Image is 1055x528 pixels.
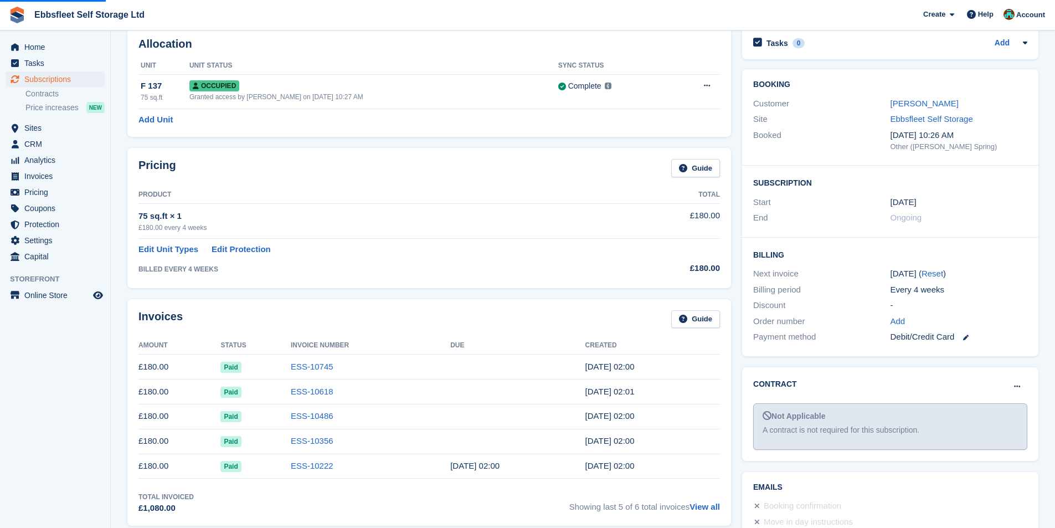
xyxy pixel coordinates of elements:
[24,288,91,303] span: Online Store
[613,186,720,204] th: Total
[753,196,890,209] div: Start
[753,98,890,110] div: Customer
[753,268,890,280] div: Next invoice
[138,57,189,75] th: Unit
[613,262,720,275] div: £180.00
[1016,9,1045,20] span: Account
[24,71,91,87] span: Subscriptions
[24,201,91,216] span: Coupons
[138,429,220,454] td: £180.00
[558,57,671,75] th: Sync Status
[763,411,1018,422] div: Not Applicable
[689,502,720,511] a: View all
[568,80,601,92] div: Complete
[891,315,905,328] a: Add
[6,55,105,71] a: menu
[24,217,91,232] span: Protection
[753,80,1027,89] h2: Booking
[138,243,198,256] a: Edit Unit Types
[891,213,922,222] span: Ongoing
[450,337,585,355] th: Due
[6,233,105,248] a: menu
[291,436,333,445] a: ESS-10356
[891,331,1027,344] div: Debit/Credit Card
[25,101,105,114] a: Price increases NEW
[753,331,890,344] div: Payment method
[25,89,105,99] a: Contracts
[141,80,189,93] div: F 137
[138,355,220,380] td: £180.00
[86,102,105,113] div: NEW
[753,483,1027,492] h2: Emails
[753,129,890,152] div: Booked
[6,201,105,216] a: menu
[220,362,241,373] span: Paid
[291,411,333,421] a: ESS-10486
[585,461,635,470] time: 2025-04-21 01:00:48 UTC
[753,212,890,224] div: End
[753,378,797,390] h2: Contract
[24,249,91,264] span: Capital
[189,57,558,75] th: Unit Status
[24,168,91,184] span: Invoices
[138,337,220,355] th: Amount
[978,9,994,20] span: Help
[923,9,945,20] span: Create
[6,120,105,136] a: menu
[30,6,149,24] a: Ebbsfleet Self Storage Ltd
[220,436,241,447] span: Paid
[891,196,917,209] time: 2025-03-24 01:00:00 UTC
[9,7,25,23] img: stora-icon-8386f47178a22dfd0bd8f6a31ec36ba5ce8667c1dd55bd0f319d3a0aa187defe.svg
[24,136,91,152] span: CRM
[212,243,271,256] a: Edit Protection
[138,380,220,404] td: £180.00
[764,500,841,513] div: Booking confirmation
[291,387,333,396] a: ESS-10618
[24,120,91,136] span: Sites
[891,268,1027,280] div: [DATE] ( )
[613,203,720,238] td: £180.00
[189,92,558,102] div: Granted access by [PERSON_NAME] on [DATE] 10:27 AM
[605,83,611,89] img: icon-info-grey-7440780725fd019a000dd9b08b2336e03edf1995a4989e88bcd33f0948082b44.svg
[6,184,105,200] a: menu
[138,502,194,515] div: £1,080.00
[585,411,635,421] time: 2025-06-16 01:00:23 UTC
[25,102,79,113] span: Price increases
[10,274,110,285] span: Storefront
[6,39,105,55] a: menu
[569,492,720,515] span: Showing last 5 of 6 total invoices
[138,114,173,126] a: Add Unit
[138,210,613,223] div: 75 sq.ft × 1
[671,310,720,329] a: Guide
[922,269,943,278] a: Reset
[763,424,1018,436] div: A contract is not required for this subscription.
[753,284,890,296] div: Billing period
[585,337,720,355] th: Created
[1003,9,1015,20] img: George Spring
[891,99,959,108] a: [PERSON_NAME]
[995,37,1010,50] a: Add
[138,223,613,233] div: £180.00 every 4 weeks
[220,387,241,398] span: Paid
[6,136,105,152] a: menu
[891,299,1027,312] div: -
[6,288,105,303] a: menu
[138,38,720,50] h2: Allocation
[138,454,220,479] td: £180.00
[24,55,91,71] span: Tasks
[138,492,194,502] div: Total Invoiced
[585,362,635,371] time: 2025-08-11 01:00:29 UTC
[220,337,290,355] th: Status
[138,186,613,204] th: Product
[291,461,333,470] a: ESS-10222
[291,362,333,371] a: ESS-10745
[891,129,1027,142] div: [DATE] 10:26 AM
[24,184,91,200] span: Pricing
[189,80,239,91] span: Occupied
[24,152,91,168] span: Analytics
[671,159,720,177] a: Guide
[24,39,91,55] span: Home
[753,315,890,328] div: Order number
[585,436,635,445] time: 2025-05-19 01:00:31 UTC
[753,299,890,312] div: Discount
